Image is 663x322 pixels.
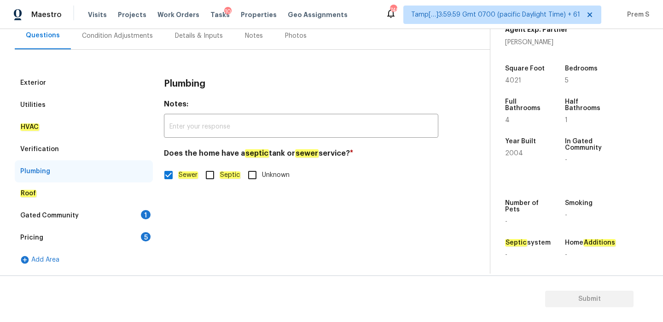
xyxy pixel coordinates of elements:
em: Septic [220,171,240,179]
h4: Does the home have a tank or service? [164,149,438,162]
div: Pricing [20,233,43,242]
span: Tasks [210,12,230,18]
h5: Half Bathrooms [565,99,607,111]
span: Properties [241,10,277,19]
div: Exterior [20,78,46,88]
div: Condition Adjustments [82,31,153,41]
div: Verification [20,145,59,154]
em: HVAC [20,123,39,131]
span: - [505,218,507,225]
h5: system [505,240,551,246]
em: Additions [583,239,616,246]
em: Roof [20,190,36,197]
div: Details & Inputs [175,31,223,41]
div: 10 [224,7,232,16]
div: Add Area [15,249,153,271]
div: Questions [26,31,60,40]
em: Sewer [178,171,198,179]
span: Geo Assignments [288,10,348,19]
div: 749 [390,6,396,15]
h5: Year Built [505,138,536,145]
h5: Smoking [565,200,593,206]
div: 1 [141,210,151,219]
span: Prem S [623,10,649,19]
em: sewer [295,149,319,158]
span: 4021 [505,77,521,84]
h4: Notes: [164,100,438,112]
input: Enter your response [164,116,438,138]
div: Plumbing [20,167,50,176]
span: - [565,157,567,163]
span: - [565,212,567,218]
div: 5 [141,232,151,241]
span: Tamp[…]3:59:59 Gmt 0700 (pacific Daylight Time) + 61 [411,10,580,19]
h5: Square Foot [505,65,545,72]
h5: Home [565,240,616,246]
span: - [505,252,507,258]
em: Septic [505,239,527,246]
span: Projects [118,10,146,19]
span: - [565,252,567,258]
span: 2004 [505,150,523,157]
span: Work Orders [157,10,199,19]
h5: Full Bathrooms [505,99,547,111]
span: Maestro [31,10,62,19]
div: Gated Community [20,211,79,220]
span: Unknown [262,170,290,180]
div: [PERSON_NAME] [505,38,568,47]
div: Photos [285,31,307,41]
em: septic [245,149,269,158]
h5: In Gated Community [565,138,607,151]
h5: Number of Pets [505,200,547,213]
span: Visits [88,10,107,19]
h3: Plumbing [164,79,205,88]
div: Notes [245,31,263,41]
div: Utilities [20,100,46,110]
span: 5 [565,77,569,84]
span: 1 [565,117,568,123]
span: 4 [505,117,510,123]
h5: Bedrooms [565,65,598,72]
h5: Agent Exp. Partner [505,25,568,34]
